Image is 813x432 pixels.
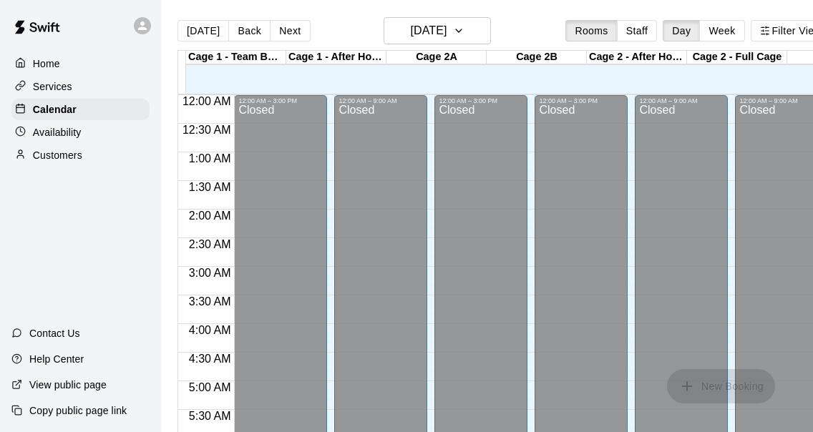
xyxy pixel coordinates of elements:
[185,353,235,365] span: 4:30 AM
[617,20,658,41] button: Staff
[699,20,744,41] button: Week
[186,51,286,64] div: Cage 1 - Team Booking
[667,379,775,391] span: You don't have the permission to add bookings
[663,20,700,41] button: Day
[185,152,235,165] span: 1:00 AM
[11,144,150,166] a: Customers
[29,326,80,340] p: Contact Us
[179,124,235,136] span: 12:30 AM
[185,238,235,250] span: 2:30 AM
[384,17,491,44] button: [DATE]
[410,21,447,41] h6: [DATE]
[11,76,150,97] a: Services
[639,97,701,104] div: 12:00 AM – 9:00 AM
[565,20,617,41] button: Rooms
[185,410,235,422] span: 5:30 AM
[185,181,235,193] span: 1:30 AM
[33,125,82,139] p: Availability
[339,97,400,104] div: 12:00 AM – 9:00 AM
[539,97,601,104] div: 12:00 AM – 3:00 PM
[487,51,587,64] div: Cage 2B
[33,102,77,117] p: Calendar
[29,403,127,418] p: Copy public page link
[185,267,235,279] span: 3:00 AM
[11,53,150,74] a: Home
[439,97,501,104] div: 12:00 AM – 3:00 PM
[177,20,229,41] button: [DATE]
[185,210,235,222] span: 2:00 AM
[11,122,150,143] a: Availability
[179,95,235,107] span: 12:00 AM
[11,99,150,120] a: Calendar
[29,352,84,366] p: Help Center
[33,57,60,71] p: Home
[386,51,487,64] div: Cage 2A
[29,378,107,392] p: View public page
[185,295,235,308] span: 3:30 AM
[587,51,687,64] div: Cage 2 - After Hours - Lessons Only
[286,51,386,64] div: Cage 1 - After Hours - Lessons Only
[33,79,72,94] p: Services
[228,20,271,41] button: Back
[238,97,301,104] div: 12:00 AM – 3:00 PM
[185,324,235,336] span: 4:00 AM
[33,148,82,162] p: Customers
[270,20,310,41] button: Next
[185,381,235,393] span: 5:00 AM
[687,51,787,64] div: Cage 2 - Full Cage
[739,97,801,104] div: 12:00 AM – 9:00 AM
